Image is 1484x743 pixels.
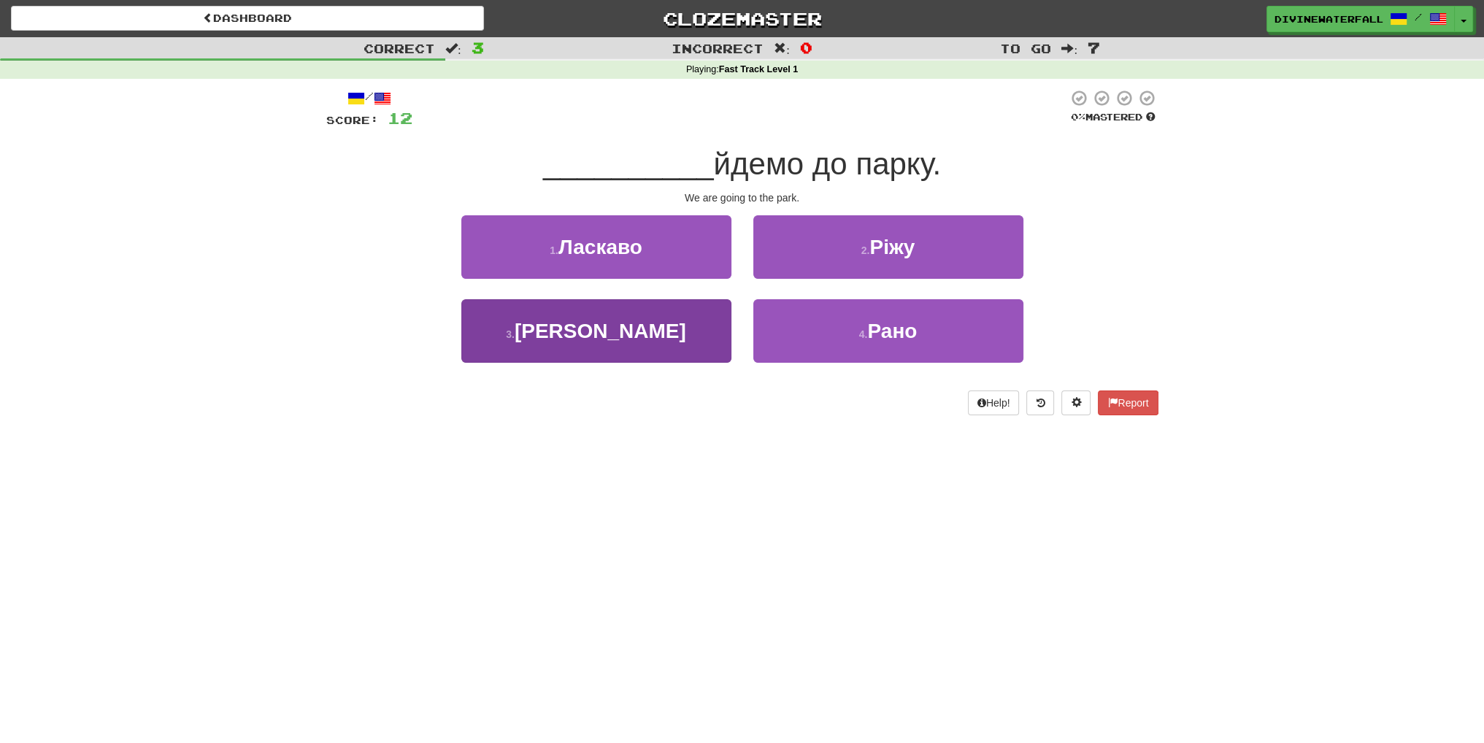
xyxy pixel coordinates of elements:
span: : [1061,42,1077,55]
span: 3 [472,39,484,56]
span: __________ [543,147,714,181]
span: / [1415,12,1422,22]
span: Рано [867,320,917,342]
span: 7 [1088,39,1100,56]
small: 3 . [506,328,515,340]
span: : [445,42,461,55]
div: / [326,89,412,107]
span: 0 % [1071,111,1085,123]
div: Mastered [1068,111,1158,124]
a: DivineWaterfall5352 / [1266,6,1455,32]
span: Correct [364,41,435,55]
a: Clozemaster [506,6,979,31]
span: 0 [800,39,812,56]
span: : [774,42,790,55]
span: 12 [388,109,412,127]
span: [PERSON_NAME] [515,320,686,342]
small: 4 . [859,328,868,340]
button: 3.[PERSON_NAME] [461,299,731,363]
button: 2.Ріжу [753,215,1023,279]
span: DivineWaterfall5352 [1275,12,1383,26]
span: Ріжу [869,236,915,258]
button: 4.Рано [753,299,1023,363]
span: йдемо до парку. [714,147,942,181]
button: Help! [968,390,1020,415]
span: Ласкаво [558,236,642,258]
span: To go [1000,41,1051,55]
small: 1 . [550,245,558,256]
small: 2 . [861,245,870,256]
button: Round history (alt+y) [1026,390,1054,415]
strong: Fast Track Level 1 [719,64,799,74]
span: Incorrect [672,41,764,55]
div: We are going to the park. [326,190,1158,205]
span: Score: [326,114,379,126]
button: Report [1098,390,1158,415]
button: 1.Ласкаво [461,215,731,279]
a: Dashboard [11,6,484,31]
